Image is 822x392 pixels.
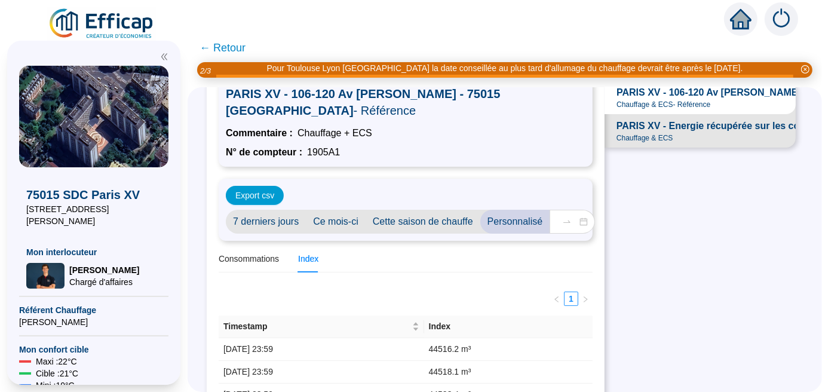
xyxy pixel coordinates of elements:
[578,292,593,306] button: right
[578,292,593,306] li: Page suivante
[219,316,424,338] th: Timestamp
[69,276,139,288] span: Chargé d'affaires
[424,361,593,384] td: 44518.1 m³
[424,338,593,361] td: 44516.2 m³
[160,53,168,61] span: double-left
[565,292,578,305] a: 1
[200,39,246,56] span: ← Retour
[307,145,340,160] span: 1905A1
[562,217,572,226] span: to
[36,356,77,367] span: Maxi : 22 °C
[26,263,65,289] img: Chargé d'affaires
[219,253,279,265] div: Consommations
[616,133,673,143] span: Chauffage & ECS
[298,253,318,265] div: Index
[366,210,480,234] span: Cette saison de chauffe
[424,316,593,338] th: Index
[19,316,168,328] span: [PERSON_NAME]
[36,367,78,379] span: Cible : 21 °C
[801,65,809,73] span: close-circle
[553,296,560,303] span: left
[480,210,550,234] span: Personnalisé
[226,145,302,160] span: N° de compteur :
[550,292,564,306] li: Page précédente
[48,7,156,41] img: efficap energie logo
[200,66,211,75] i: 2 / 3
[26,246,161,258] span: Mon interlocuteur
[297,126,372,140] span: Chauffage + ECS
[562,217,572,226] span: swap-right
[564,292,578,306] li: 1
[226,85,585,119] span: PARIS XV - 106-120 Av [PERSON_NAME] - 75015 [GEOGRAPHIC_DATA]
[306,210,366,234] span: Ce mois-ci
[26,186,161,203] span: 75015 SDC Paris XV
[550,292,564,306] button: left
[582,296,589,303] span: right
[19,344,168,356] span: Mon confort cible
[223,320,410,333] span: Timestamp
[26,203,161,227] span: [STREET_ADDRESS][PERSON_NAME]
[576,216,577,228] input: Date de fin
[226,210,306,234] span: 7 derniers jours
[354,104,416,117] span: - Référence
[616,100,710,109] span: Chauffage & ECS - Référence
[69,264,139,276] span: [PERSON_NAME]
[36,379,75,391] span: Mini : 19 °C
[267,62,743,75] div: Pour Toulouse Lyon [GEOGRAPHIC_DATA] la date conseillée au plus tard d'allumage du chauffage devr...
[226,126,293,140] span: Commentaire :
[219,361,424,384] td: [DATE] 23:59
[235,189,274,202] span: Export csv
[219,338,424,361] td: [DATE] 23:59
[226,186,284,205] button: Export csv
[765,2,798,36] img: alerts
[730,8,752,30] span: home
[19,304,168,316] span: Référent Chauffage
